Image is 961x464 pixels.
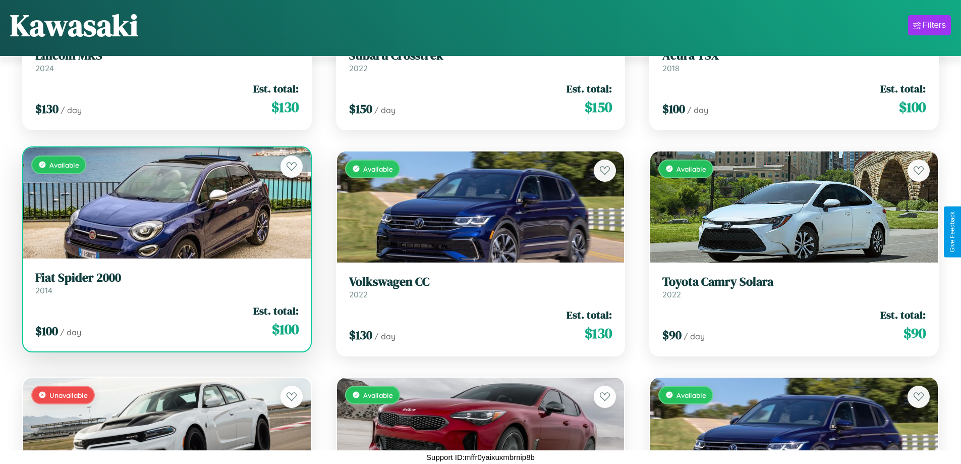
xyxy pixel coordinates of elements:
[363,165,393,173] span: Available
[349,289,368,299] span: 2022
[35,48,299,63] h3: Lincoln MKS
[676,391,706,399] span: Available
[567,81,612,96] span: Est. total:
[662,289,681,299] span: 2022
[949,212,956,252] div: Give Feedback
[585,323,612,343] span: $ 130
[35,285,52,295] span: 2014
[662,63,680,73] span: 2018
[60,327,81,337] span: / day
[903,323,926,343] span: $ 90
[899,97,926,117] span: $ 100
[35,63,54,73] span: 2024
[49,391,88,399] span: Unavailable
[662,100,685,117] span: $ 100
[426,450,535,464] p: Support ID: mffr0yaixuxmbrnip8b
[880,307,926,322] span: Est. total:
[567,307,612,322] span: Est. total:
[253,303,299,318] span: Est. total:
[349,275,612,299] a: Volkswagen CC2022
[374,331,395,341] span: / day
[908,15,951,35] button: Filters
[374,105,395,115] span: / day
[662,48,926,73] a: Acura TSX2018
[35,48,299,73] a: Lincoln MKS2024
[10,5,138,46] h1: Kawasaki
[662,275,926,289] h3: Toyota Camry Solara
[349,327,372,343] span: $ 130
[363,391,393,399] span: Available
[35,271,299,295] a: Fiat Spider 20002014
[880,81,926,96] span: Est. total:
[662,48,926,63] h3: Acura TSX
[49,161,79,169] span: Available
[35,100,59,117] span: $ 130
[684,331,705,341] span: / day
[349,48,612,73] a: Subaru Crosstrek2022
[35,323,58,339] span: $ 100
[253,81,299,96] span: Est. total:
[676,165,706,173] span: Available
[35,271,299,285] h3: Fiat Spider 2000
[349,63,368,73] span: 2022
[61,105,82,115] span: / day
[662,327,682,343] span: $ 90
[662,275,926,299] a: Toyota Camry Solara2022
[272,319,299,339] span: $ 100
[687,105,708,115] span: / day
[271,97,299,117] span: $ 130
[349,275,612,289] h3: Volkswagen CC
[923,20,946,30] div: Filters
[349,100,372,117] span: $ 150
[349,48,612,63] h3: Subaru Crosstrek
[585,97,612,117] span: $ 150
